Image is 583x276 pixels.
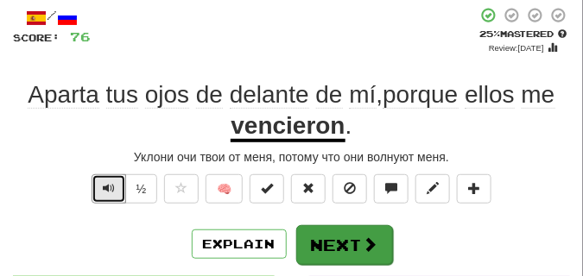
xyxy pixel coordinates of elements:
[28,81,554,108] span: ,
[345,112,352,139] span: .
[457,174,491,204] button: Add to collection (alt+a)
[13,148,570,166] div: Уклони очи твои от меня, потому что они волнуют меня.
[415,174,450,204] button: Edit sentence (alt+d)
[349,81,376,109] span: mí
[70,29,91,44] span: 76
[164,174,199,204] button: Favorite sentence (alt+f)
[13,32,60,43] span: Score:
[333,174,367,204] button: Ignore sentence (alt+i)
[88,174,158,212] div: Text-to-speech controls
[480,28,501,39] span: 25 %
[383,81,458,109] span: porque
[28,81,99,109] span: Aparta
[231,112,345,142] u: vencieron
[13,7,91,28] div: /
[145,81,189,109] span: ojos
[106,81,138,109] span: tus
[522,81,555,109] span: me
[374,174,409,204] button: Discuss sentence (alt+u)
[489,43,544,53] small: Review: [DATE]
[92,174,126,204] button: Play sentence audio (ctl+space)
[206,174,243,204] button: 🧠
[291,174,326,204] button: Reset to 0% Mastered (alt+r)
[465,81,515,109] span: ellos
[296,225,393,265] button: Next
[316,81,343,109] span: de
[196,81,223,109] span: de
[230,81,309,109] span: delante
[250,174,284,204] button: Set this sentence to 100% Mastered (alt+m)
[125,174,158,204] button: ½
[477,28,570,40] div: Mastered
[192,229,287,259] button: Explain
